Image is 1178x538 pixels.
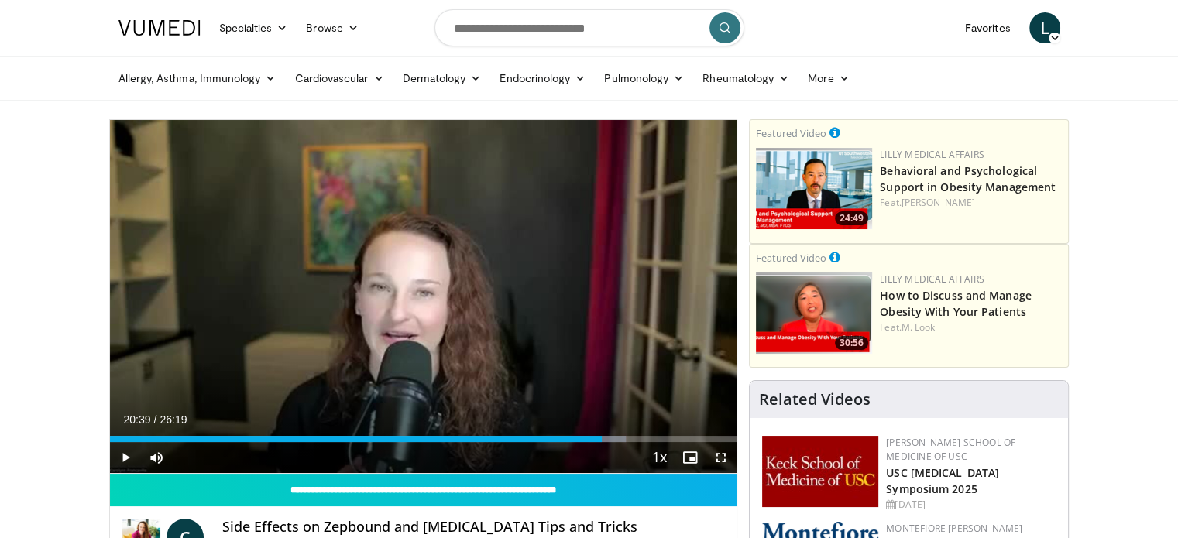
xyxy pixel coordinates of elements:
[210,12,297,43] a: Specialties
[880,196,1062,210] div: Feat.
[756,272,872,354] img: c98a6a29-1ea0-4bd5-8cf5-4d1e188984a7.png.150x105_q85_crop-smart_upscale.png
[886,522,1022,535] a: Montefiore [PERSON_NAME]
[880,148,984,161] a: Lilly Medical Affairs
[798,63,858,94] a: More
[222,519,724,536] h4: Side Effects on Zepbound and [MEDICAL_DATA] Tips and Tricks
[886,436,1015,463] a: [PERSON_NAME] School of Medicine of USC
[759,390,871,409] h4: Related Videos
[110,442,141,473] button: Play
[141,442,172,473] button: Mute
[154,413,157,426] span: /
[956,12,1020,43] a: Favorites
[835,336,868,350] span: 30:56
[595,63,693,94] a: Pulmonology
[756,148,872,229] a: 24:49
[118,20,201,36] img: VuMedi Logo
[110,120,737,474] video-js: Video Player
[902,196,975,209] a: [PERSON_NAME]
[644,442,675,473] button: Playback Rate
[886,465,999,496] a: USC [MEDICAL_DATA] Symposium 2025
[297,12,368,43] a: Browse
[1029,12,1060,43] a: L
[886,498,1056,512] div: [DATE]
[880,288,1032,319] a: How to Discuss and Manage Obesity With Your Patients
[706,442,737,473] button: Fullscreen
[880,163,1056,194] a: Behavioral and Psychological Support in Obesity Management
[285,63,393,94] a: Cardiovascular
[434,9,744,46] input: Search topics, interventions
[756,126,826,140] small: Featured Video
[160,413,187,426] span: 26:19
[110,436,737,442] div: Progress Bar
[902,320,936,334] a: M. Look
[756,251,826,265] small: Featured Video
[124,413,151,426] span: 20:39
[880,272,984,286] a: Lilly Medical Affairs
[490,63,595,94] a: Endocrinology
[675,442,706,473] button: Enable picture-in-picture mode
[835,211,868,225] span: 24:49
[756,148,872,229] img: ba3304f6-7838-4e41-9c0f-2e31ebde6754.png.150x105_q85_crop-smart_upscale.png
[762,436,878,507] img: 7b941f1f-d101-407a-8bfa-07bd47db01ba.png.150x105_q85_autocrop_double_scale_upscale_version-0.2.jpg
[693,63,798,94] a: Rheumatology
[880,320,1062,334] div: Feat.
[756,272,872,354] a: 30:56
[109,63,286,94] a: Allergy, Asthma, Immunology
[393,63,491,94] a: Dermatology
